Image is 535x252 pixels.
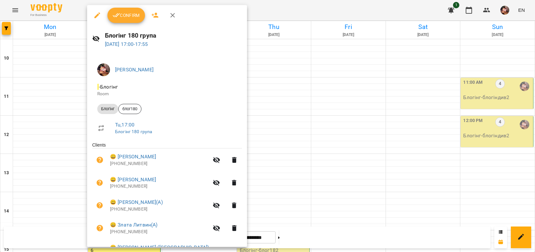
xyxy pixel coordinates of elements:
[110,176,156,184] a: 😀 [PERSON_NAME]
[92,198,107,213] button: Unpaid. Bill the attendance?
[92,175,107,191] button: Unpaid. Bill the attendance?
[97,106,118,112] span: Блогінг
[115,67,154,73] a: [PERSON_NAME]
[110,161,209,167] p: [PHONE_NUMBER]
[110,221,158,229] a: 😀 Злата Литвин(А)
[118,104,141,114] div: блог180
[110,244,209,251] a: 😀 [PERSON_NAME] ([GEOGRAPHIC_DATA])
[92,152,107,168] button: Unpaid. Bill the attendance?
[110,153,156,161] a: 😀 [PERSON_NAME]
[92,220,107,236] button: Unpaid. Bill the attendance?
[115,129,152,134] a: Блогінг 180 група
[110,198,163,206] a: 😀 [PERSON_NAME](А)
[110,183,209,190] p: [PHONE_NUMBER]
[97,91,237,97] p: Room
[105,41,148,47] a: [DATE] 17:00-17:55
[105,31,242,40] h6: Блогінг 180 група
[110,229,209,235] p: [PHONE_NUMBER]
[119,106,141,112] span: блог180
[115,122,134,128] a: Tu , 17:00
[107,8,145,23] button: Confirm
[97,63,110,76] img: 2a048b25d2e557de8b1a299ceab23d88.jpg
[110,206,209,212] p: [PHONE_NUMBER]
[97,84,119,90] span: - Блогінг
[113,11,140,19] span: Confirm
